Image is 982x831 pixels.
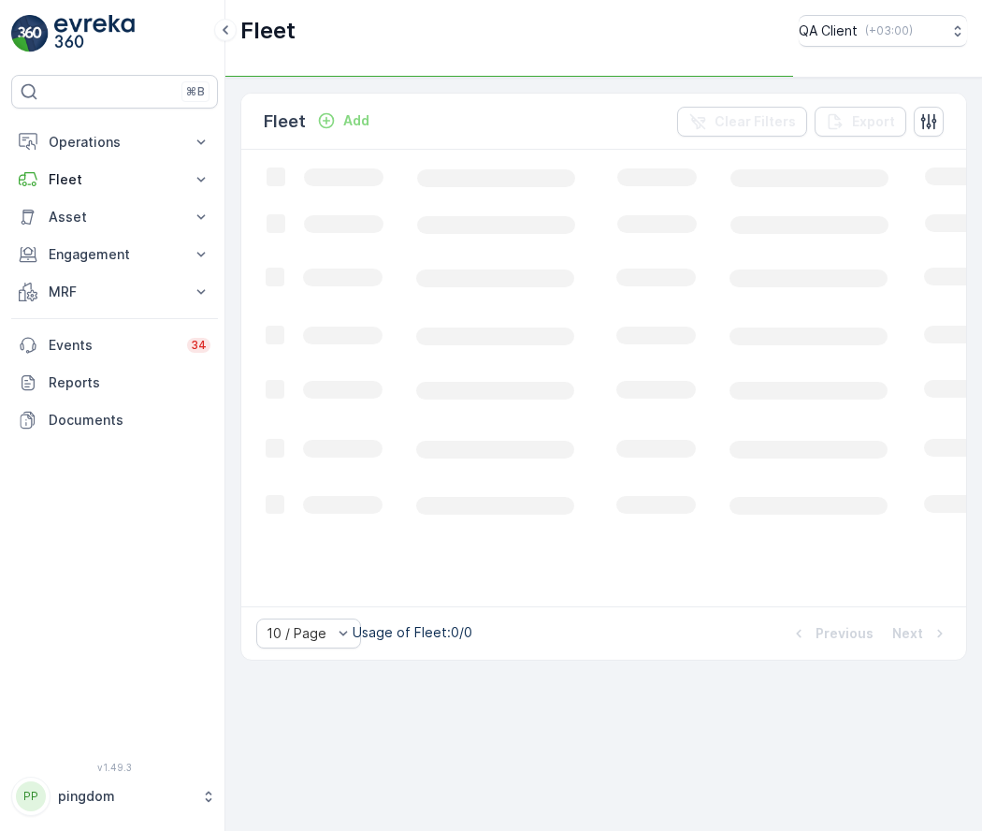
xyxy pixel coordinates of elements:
[16,781,46,811] div: PP
[58,787,192,806] p: pingdom
[310,109,377,132] button: Add
[11,198,218,236] button: Asset
[890,622,951,645] button: Next
[191,338,207,353] p: 34
[49,283,181,301] p: MRF
[11,236,218,273] button: Engagement
[54,15,135,52] img: logo_light-DOdMpM7g.png
[11,364,218,401] a: Reports
[49,208,181,226] p: Asset
[49,245,181,264] p: Engagement
[799,15,967,47] button: QA Client(+03:00)
[49,336,176,355] p: Events
[787,622,875,645] button: Previous
[892,624,923,643] p: Next
[49,133,181,152] p: Operations
[11,401,218,439] a: Documents
[677,107,807,137] button: Clear Filters
[11,777,218,816] button: PPpingdom
[11,161,218,198] button: Fleet
[49,373,210,392] p: Reports
[49,411,210,430] p: Documents
[865,23,913,38] p: ( +03:00 )
[11,762,218,773] span: v 1.49.3
[264,109,306,135] p: Fleet
[11,15,49,52] img: logo
[186,84,205,99] p: ⌘B
[11,124,218,161] button: Operations
[852,112,895,131] p: Export
[799,22,858,40] p: QA Client
[816,624,874,643] p: Previous
[49,170,181,189] p: Fleet
[715,112,796,131] p: Clear Filters
[11,273,218,311] button: MRF
[11,327,218,364] a: Events34
[240,16,296,46] p: Fleet
[343,111,369,130] p: Add
[353,623,472,642] p: Usage of Fleet : 0/0
[815,107,906,137] button: Export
